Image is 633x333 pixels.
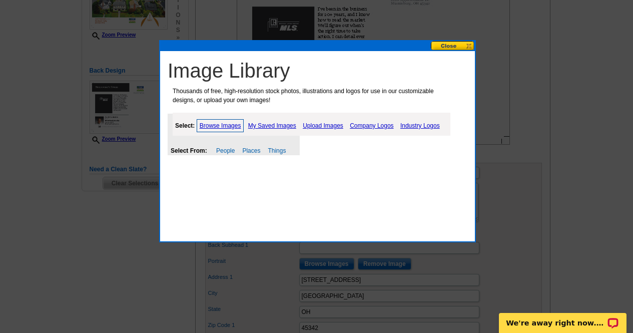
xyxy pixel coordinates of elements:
[197,119,244,132] a: Browse Images
[168,87,454,105] p: Thousands of free, high-resolution stock photos, illustrations and logos for use in our customiza...
[300,120,346,132] a: Upload Images
[268,147,286,154] a: Things
[398,120,442,132] a: Industry Logos
[216,147,235,154] a: People
[492,301,633,333] iframe: LiveChat chat widget
[347,120,396,132] a: Company Logos
[168,59,472,83] h1: Image Library
[175,122,195,129] strong: Select:
[171,147,207,154] strong: Select From:
[242,147,260,154] a: Places
[246,120,299,132] a: My Saved Images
